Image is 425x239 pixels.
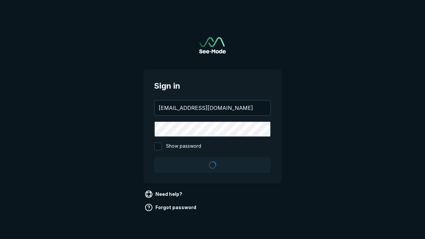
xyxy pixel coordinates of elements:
input: your@email.com [155,101,270,115]
span: Show password [166,142,201,150]
a: Go to sign in [199,37,226,53]
a: Need help? [143,189,185,199]
span: Sign in [154,80,271,92]
img: See-Mode Logo [199,37,226,53]
a: Forgot password [143,202,199,213]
